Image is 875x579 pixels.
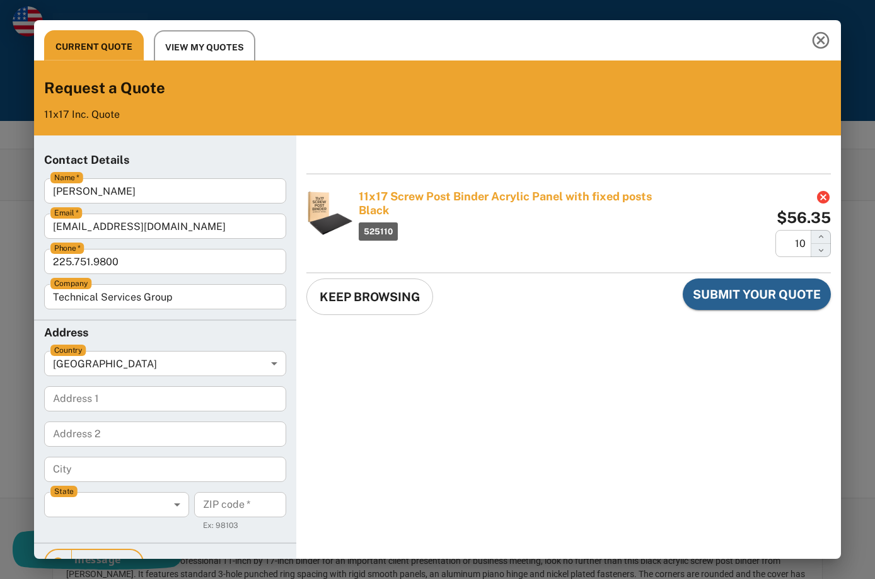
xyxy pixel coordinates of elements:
input: Address Address 1 [44,386,286,411]
button: Increase the Quantity [811,230,831,244]
button: Close quote dialog and go back to store page [306,278,433,315]
p: 11x17 Inc. Quote [44,108,831,120]
input: Address ZIP code [194,492,286,517]
div: [GEOGRAPHIC_DATA] [44,351,286,376]
span: View My Quotes [165,40,244,55]
button: Reveal the notes field [44,549,144,577]
span: 525110 [359,222,398,241]
span: Keep Browsing [320,289,420,305]
button: Delete this product [816,190,831,205]
div: $56.35 [777,210,831,225]
span: Submit Your Quote [693,286,821,302]
a: 11x17 Screw Post Binder Acrylic Panel with fixed posts Black [359,190,673,217]
h6: Contact Details [44,153,286,168]
input: Company [44,284,286,309]
p: Ex: 98103 [203,520,277,532]
button: Submit the quote dialog [683,278,831,310]
h6: Address [44,326,286,341]
span: Current Quote [55,39,132,55]
button: Close this quote dialog [801,20,841,60]
button: Decrease the Quantity [811,244,831,257]
h4: Request a Quote [44,78,831,98]
input: Phone [44,249,286,274]
img: 11x17 Screw Post Binder Acrylic Panel with fixed posts Black [306,190,354,237]
input: Name [44,178,286,204]
input: Address Address 2 [44,421,286,447]
input: Address City [44,457,286,482]
input: Email [44,214,286,239]
span: Add Notes [58,555,130,571]
div: ​ [44,492,184,517]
